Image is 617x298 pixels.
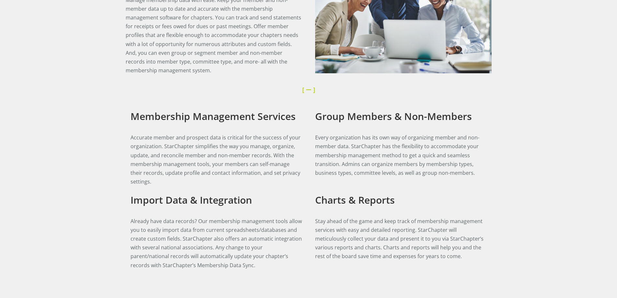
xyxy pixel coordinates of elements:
[315,193,487,207] h3: Charts & Reports
[131,133,302,186] p: Accurate member and prospect data is critical for the success of your organization. StarChapter s...
[131,217,302,270] p: Already have data records? Our membership management tools allow you to easily import data from c...
[315,133,487,177] p: Every organization has its own way of organizing member and non-member data. StarChapter has the ...
[315,217,487,261] p: Stay ahead of the game and keep track of membership management services with easy and detailed re...
[302,85,304,94] strong: [
[131,109,302,124] h3: Membership Management Services
[131,193,302,207] h3: Import Data & Integration
[315,109,487,124] h3: Group Members & Non-Members
[313,85,315,94] strong: ]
